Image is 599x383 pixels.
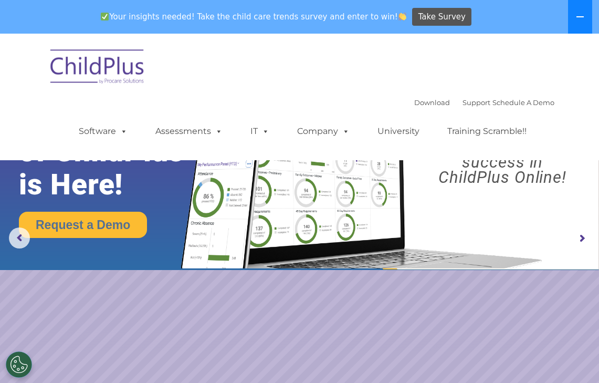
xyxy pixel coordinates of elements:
font: | [414,98,554,107]
a: Download [414,98,450,107]
a: Assessments [145,121,233,142]
a: Support [463,98,490,107]
a: IT [240,121,280,142]
img: ✅ [101,13,109,20]
a: University [367,121,430,142]
span: Your insights needed! Take the child care trends survey and enter to win! [97,7,411,27]
a: Request a Demo [19,212,147,238]
a: Schedule A Demo [492,98,554,107]
a: Company [287,121,360,142]
button: Cookies Settings [6,351,32,378]
img: ChildPlus by Procare Solutions [45,42,150,95]
rs-layer: Boost your productivity and streamline your success in ChildPlus Online! [414,109,592,185]
img: 👏 [398,13,406,20]
a: Take Survey [412,8,471,26]
span: Take Survey [418,8,466,26]
a: Software [68,121,138,142]
a: Training Scramble!! [437,121,537,142]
